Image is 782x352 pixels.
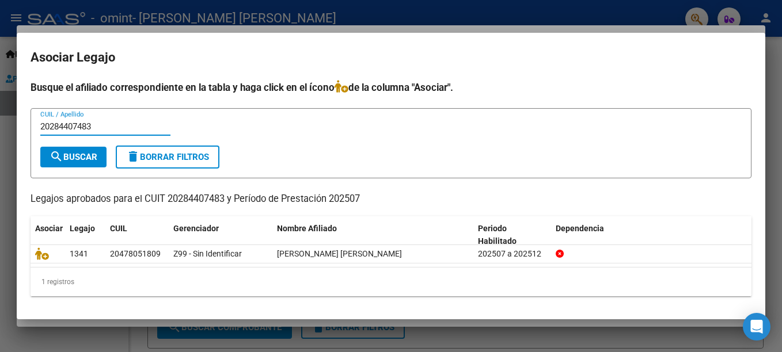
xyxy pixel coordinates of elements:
[31,80,751,95] h4: Busque el afiliado correspondiente en la tabla y haga click en el ícono de la columna "Asociar".
[743,313,770,340] div: Open Intercom Messenger
[173,224,219,233] span: Gerenciador
[556,224,604,233] span: Dependencia
[551,216,752,254] datatable-header-cell: Dependencia
[272,216,473,254] datatable-header-cell: Nombre Afiliado
[478,224,517,246] span: Periodo Habilitado
[126,152,209,162] span: Borrar Filtros
[110,247,161,261] div: 20478051809
[31,216,65,254] datatable-header-cell: Asociar
[277,249,402,258] span: ROSENFELDT OLIVERA NICOLAS FRANCO
[70,224,95,233] span: Legajo
[110,224,127,233] span: CUIL
[105,216,169,254] datatable-header-cell: CUIL
[35,224,63,233] span: Asociar
[70,249,88,258] span: 1341
[65,216,105,254] datatable-header-cell: Legajo
[50,150,63,163] mat-icon: search
[31,267,751,296] div: 1 registros
[31,192,751,206] p: Legajos aprobados para el CUIT 20284407483 y Período de Prestación 202507
[31,47,751,68] h2: Asociar Legajo
[478,247,546,261] div: 202507 a 202512
[173,249,242,258] span: Z99 - Sin Identificar
[126,150,140,163] mat-icon: delete
[50,152,97,162] span: Buscar
[169,216,272,254] datatable-header-cell: Gerenciador
[116,146,219,169] button: Borrar Filtros
[473,216,551,254] datatable-header-cell: Periodo Habilitado
[277,224,337,233] span: Nombre Afiliado
[40,147,107,167] button: Buscar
